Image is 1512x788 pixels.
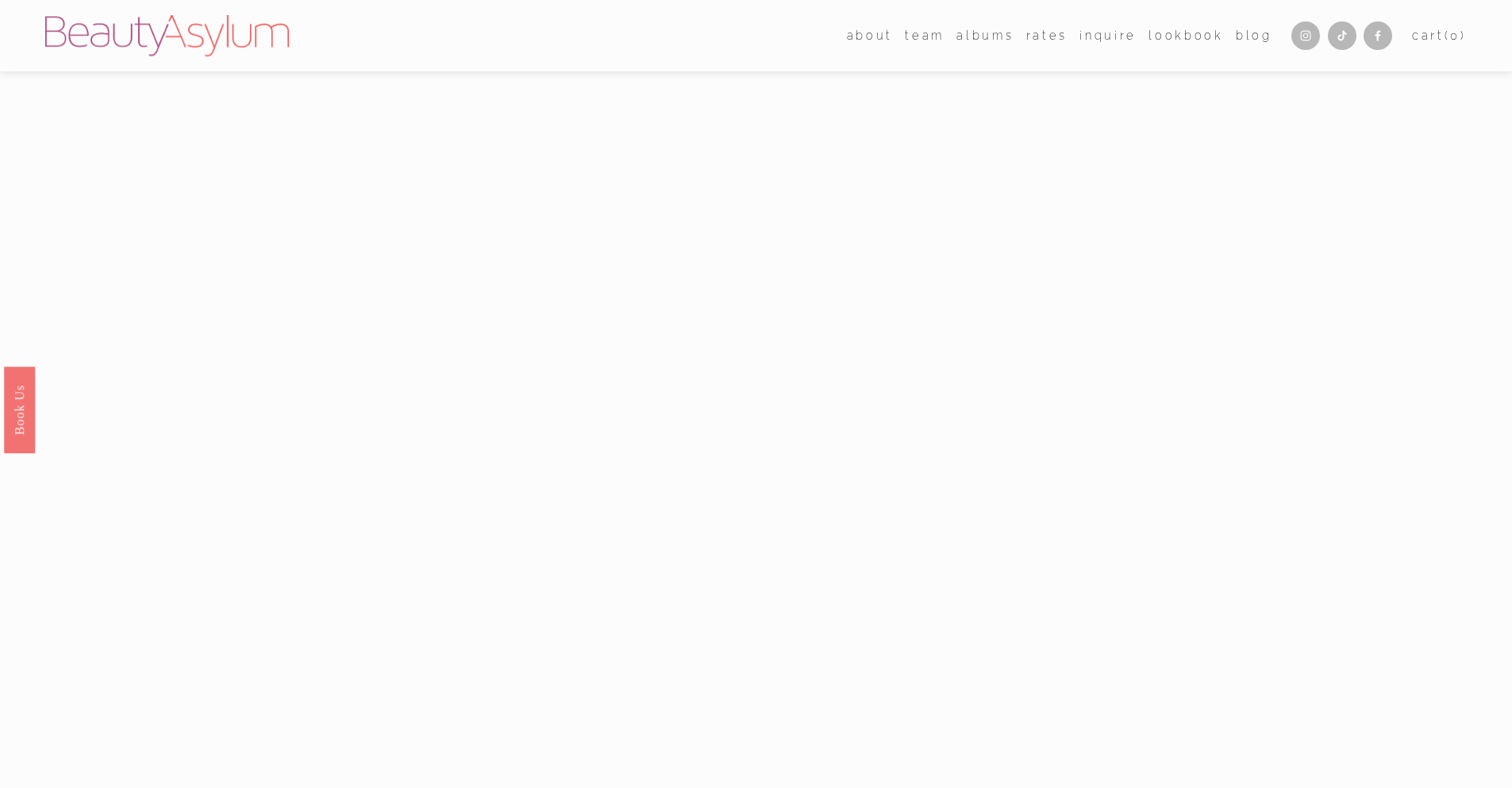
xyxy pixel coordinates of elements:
[905,25,945,46] span: team
[45,15,289,56] img: Beauty Asylum | Bridal Hair &amp; Makeup Charlotte &amp; Atlanta
[1412,25,1467,46] a: Cart(0)
[1291,21,1320,50] a: Instagram
[1328,21,1356,50] a: TikTok
[905,24,945,47] a: folder dropdown
[4,366,35,452] a: Book Us
[1450,29,1460,42] span: 0
[1026,24,1068,47] a: Rates
[1445,29,1467,42] span: ( )
[1148,24,1223,47] a: Lookbook
[956,24,1014,47] a: albums
[1236,24,1272,47] a: Blog
[1079,24,1137,47] a: Inquire
[847,24,893,47] a: folder dropdown
[847,25,893,46] span: about
[1364,21,1392,50] a: Facebook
